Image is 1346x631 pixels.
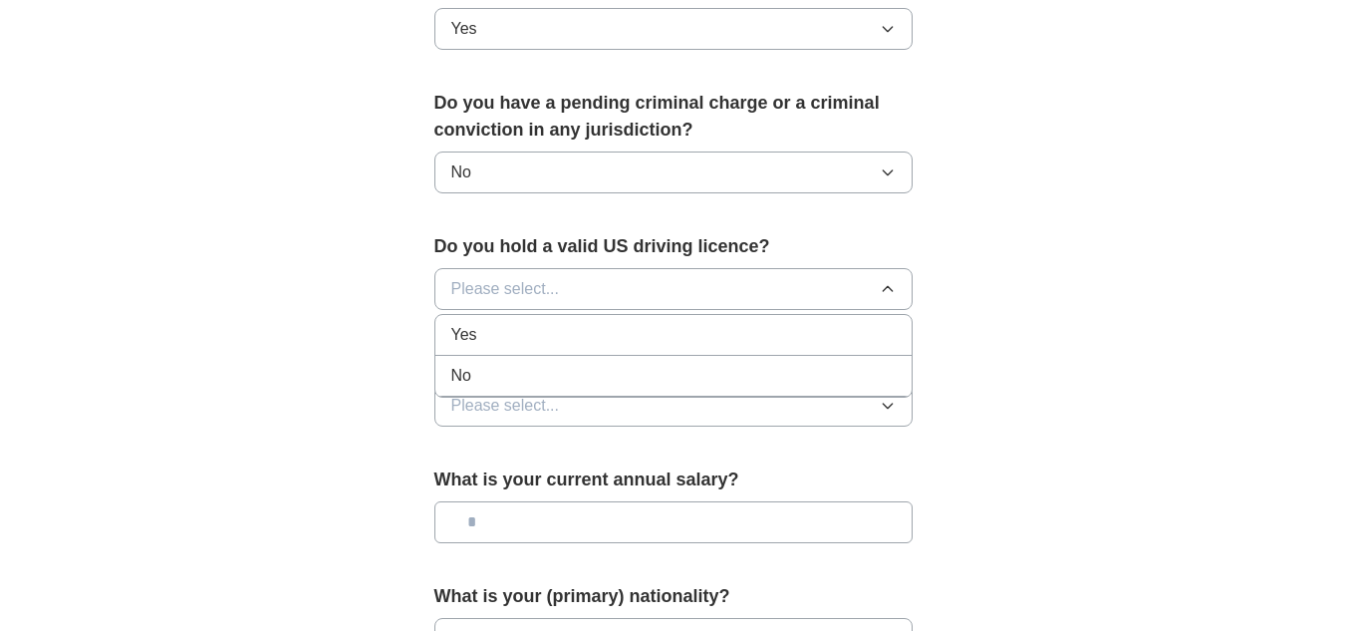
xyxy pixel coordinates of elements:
button: Yes [434,8,913,50]
button: Please select... [434,385,913,427]
span: Yes [451,323,477,347]
button: No [434,152,913,193]
span: No [451,364,471,388]
label: What is your (primary) nationality? [434,583,913,610]
span: No [451,160,471,184]
span: Please select... [451,277,560,301]
label: Do you hold a valid US driving licence? [434,233,913,260]
span: Yes [451,17,477,41]
span: Please select... [451,394,560,418]
label: What is your current annual salary? [434,467,913,493]
button: Please select... [434,268,913,310]
label: Do you have a pending criminal charge or a criminal conviction in any jurisdiction? [434,90,913,144]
